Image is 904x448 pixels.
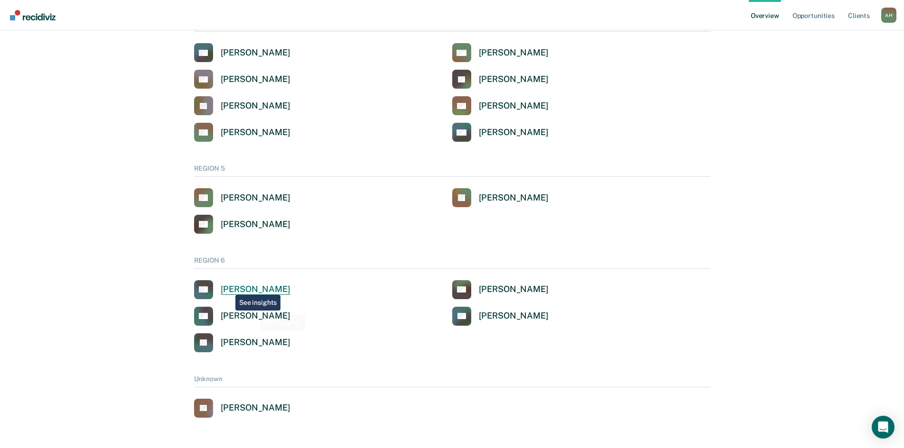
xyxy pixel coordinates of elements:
[10,10,56,20] img: Recidiviz
[479,284,549,295] div: [PERSON_NAME]
[452,280,549,299] a: [PERSON_NAME]
[221,402,290,413] div: [PERSON_NAME]
[479,127,549,138] div: [PERSON_NAME]
[221,192,290,203] div: [PERSON_NAME]
[452,70,549,89] a: [PERSON_NAME]
[194,215,290,234] a: [PERSON_NAME]
[479,47,549,58] div: [PERSON_NAME]
[221,284,290,295] div: [PERSON_NAME]
[221,127,290,138] div: [PERSON_NAME]
[221,47,290,58] div: [PERSON_NAME]
[194,399,290,418] a: [PERSON_NAME]
[194,375,710,387] div: Unknown
[194,123,290,142] a: [PERSON_NAME]
[221,101,290,111] div: [PERSON_NAME]
[194,333,290,352] a: [PERSON_NAME]
[452,123,549,142] a: [PERSON_NAME]
[221,311,290,321] div: [PERSON_NAME]
[452,43,549,62] a: [PERSON_NAME]
[194,165,710,177] div: REGION 5
[452,307,549,326] a: [PERSON_NAME]
[452,188,549,207] a: [PERSON_NAME]
[479,192,549,203] div: [PERSON_NAME]
[881,8,896,23] div: A H
[479,311,549,321] div: [PERSON_NAME]
[194,280,290,299] a: [PERSON_NAME]
[194,70,290,89] a: [PERSON_NAME]
[221,74,290,85] div: [PERSON_NAME]
[194,43,290,62] a: [PERSON_NAME]
[479,74,549,85] div: [PERSON_NAME]
[872,416,895,439] div: Open Intercom Messenger
[881,8,896,23] button: Profile dropdown button
[194,307,290,326] a: [PERSON_NAME]
[221,219,290,230] div: [PERSON_NAME]
[479,101,549,111] div: [PERSON_NAME]
[194,256,710,269] div: REGION 6
[194,188,290,207] a: [PERSON_NAME]
[452,96,549,115] a: [PERSON_NAME]
[221,337,290,348] div: [PERSON_NAME]
[194,96,290,115] a: [PERSON_NAME]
